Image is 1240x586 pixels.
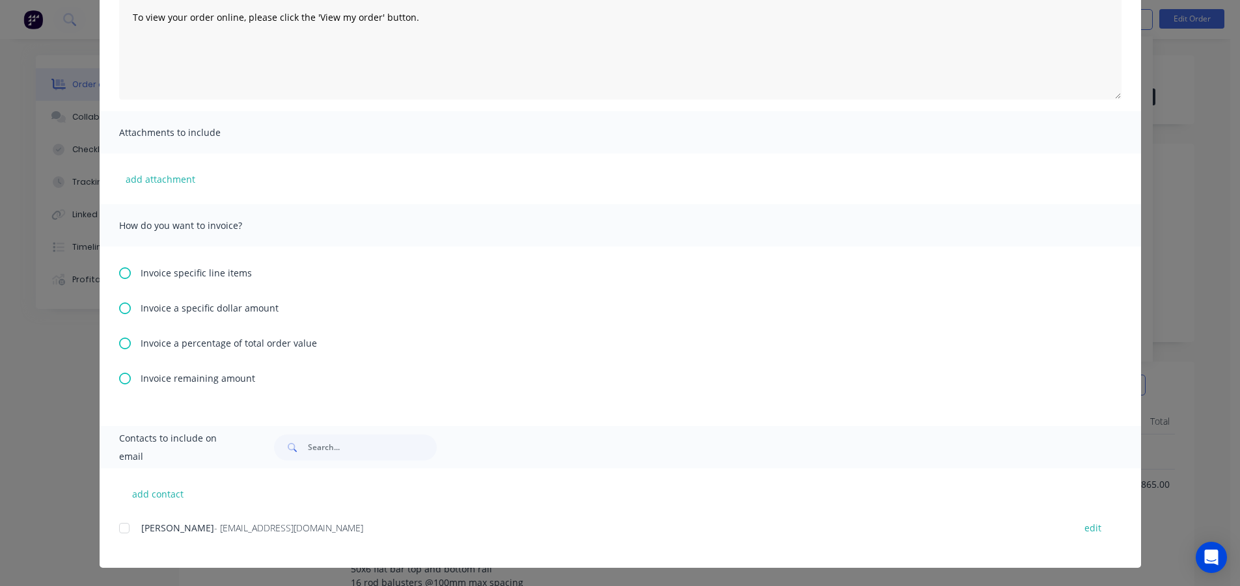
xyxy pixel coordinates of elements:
[308,434,437,460] input: Search...
[141,522,214,534] span: [PERSON_NAME]
[1196,542,1227,573] div: Open Intercom Messenger
[214,522,363,534] span: - [EMAIL_ADDRESS][DOMAIN_NAME]
[119,169,202,189] button: add attachment
[141,336,317,350] span: Invoice a percentage of total order value
[119,429,242,466] span: Contacts to include on email
[119,124,262,142] span: Attachments to include
[141,371,255,385] span: Invoice remaining amount
[119,217,262,235] span: How do you want to invoice?
[119,484,197,503] button: add contact
[141,301,279,315] span: Invoice a specific dollar amount
[141,266,252,280] span: Invoice specific line items
[1077,519,1109,537] button: edit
